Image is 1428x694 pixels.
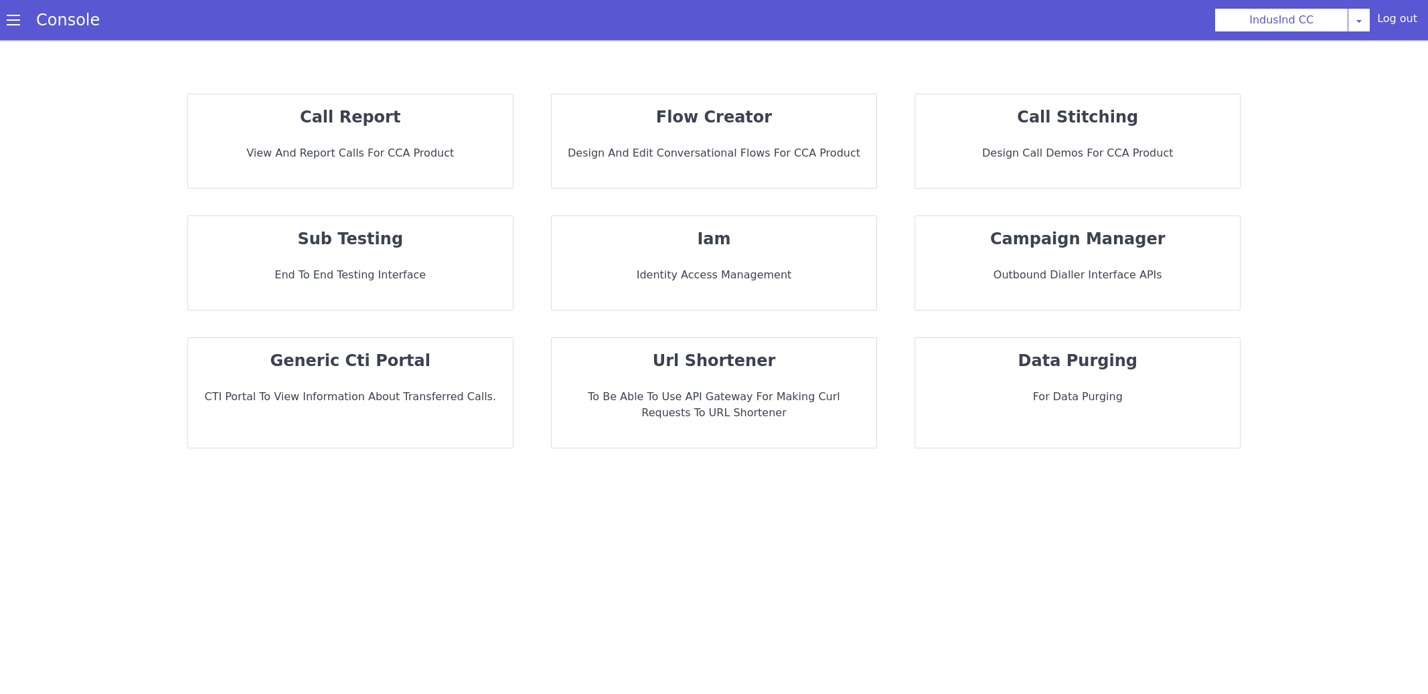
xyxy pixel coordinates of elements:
[20,11,116,29] a: Console
[1214,8,1348,32] button: IndusInd CC
[297,230,403,248] strong: sub testing
[990,230,1166,248] strong: campaign manager
[926,145,1229,161] p: Design call demos for CCA Product
[656,108,772,126] strong: flow creator
[926,267,1229,283] p: Outbound dialler interface APIs
[199,267,502,283] p: End to End Testing Interface
[270,351,430,370] strong: generic cti portal
[562,389,866,421] p: To be able to use API Gateway for making curl requests to URL Shortener
[697,230,730,248] strong: iam
[199,389,502,405] p: CTI portal to view information about transferred Calls.
[1018,351,1137,370] strong: data purging
[653,351,776,370] strong: url shortener
[1017,108,1138,126] strong: call stitching
[926,389,1229,405] p: For data purging
[562,145,866,161] p: Design and Edit Conversational flows for CCA Product
[1377,11,1417,32] div: Log out
[300,108,400,126] strong: call report
[199,145,502,161] p: View and report calls for CCA Product
[562,267,866,283] p: Identity Access Management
